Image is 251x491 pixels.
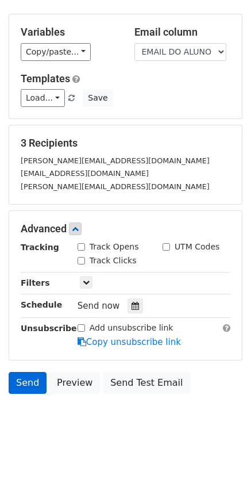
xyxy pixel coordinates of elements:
a: Preview [49,372,100,394]
a: Send [9,372,47,394]
strong: Tracking [21,243,59,252]
h5: Email column [134,26,231,39]
strong: Unsubscribe [21,324,77,333]
a: Templates [21,72,70,85]
a: Load... [21,89,65,107]
iframe: Chat Widget [194,436,251,491]
strong: Filters [21,278,50,287]
label: Track Opens [90,241,139,253]
h5: Advanced [21,223,230,235]
label: UTM Codes [175,241,219,253]
small: [PERSON_NAME][EMAIL_ADDRESS][DOMAIN_NAME] [21,182,210,191]
span: Send now [78,301,120,311]
small: [PERSON_NAME][EMAIL_ADDRESS][DOMAIN_NAME] [21,156,210,165]
strong: Schedule [21,300,62,309]
h5: 3 Recipients [21,137,230,149]
label: Track Clicks [90,255,137,267]
a: Copy/paste... [21,43,91,61]
a: Send Test Email [103,372,190,394]
label: Add unsubscribe link [90,322,173,334]
a: Copy unsubscribe link [78,337,181,347]
h5: Variables [21,26,117,39]
button: Save [83,89,113,107]
small: [EMAIL_ADDRESS][DOMAIN_NAME] [21,169,149,178]
div: Widget de chat [194,436,251,491]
